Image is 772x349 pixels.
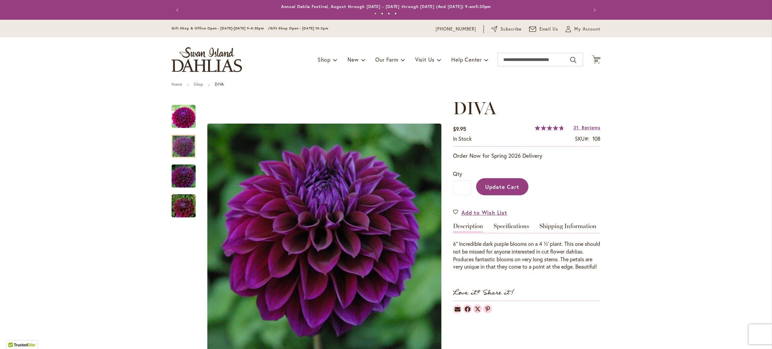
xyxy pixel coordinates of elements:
[172,3,185,17] button: Previous
[172,158,202,188] div: Diva
[215,82,224,87] strong: DIVA
[574,26,600,32] span: My Account
[172,128,202,158] div: Diva
[463,304,472,313] a: Dahlias on Facebook
[453,170,462,177] span: Qty
[436,26,476,32] a: [PHONE_NUMBER]
[491,26,522,32] a: Subscribe
[172,98,202,128] div: Diva
[483,304,492,313] a: Dahlias on Pinterest
[592,55,600,64] button: 48
[587,3,600,17] button: Next
[394,12,397,15] button: 4 of 4
[501,26,522,32] span: Subscribe
[415,56,435,63] span: Visit Us
[159,190,208,222] img: Diva
[539,223,596,233] a: Shipping Information
[566,26,600,32] button: My Account
[535,125,564,131] div: 95%
[5,325,24,344] iframe: Launch Accessibility Center
[453,152,600,160] p: Order Now for Spring 2026 Delivery
[172,26,270,30] span: Gift Shop & Office Open - [DATE]-[DATE] 9-4:30pm /
[270,26,328,30] span: Gift Shop Open - [DATE] 10-3pm
[494,223,529,233] a: Specifications
[461,209,507,216] span: Add to Wish List
[453,135,472,142] span: In stock
[375,56,398,63] span: Our Farm
[347,56,359,63] span: New
[451,56,482,63] span: Help Center
[529,26,559,32] a: Email Us
[381,12,383,15] button: 2 of 4
[172,47,242,72] a: store logo
[453,240,600,271] div: 6” Incredible dark purple blooms on a 4 ½’ plant. This one should not be missed for anyone intere...
[453,223,600,271] div: Detailed Product Info
[453,97,496,119] span: DIVA
[592,135,600,143] div: 108
[476,178,528,195] button: Update Cart
[159,160,208,192] img: Diva
[172,104,196,129] img: Diva
[573,124,578,131] span: 31
[281,4,491,9] a: Annual Dahlia Festival, August through [DATE] - [DATE] through [DATE] (And [DATE]) 9-am5:30pm
[388,12,390,15] button: 3 of 4
[575,135,589,142] strong: SKU
[318,56,331,63] span: Shop
[453,135,472,143] div: Availability
[539,26,559,32] span: Email Us
[374,12,377,15] button: 1 of 4
[172,188,196,217] div: Diva
[453,125,466,132] span: $9.95
[453,209,507,216] a: Add to Wish List
[172,82,182,87] a: Home
[453,287,514,298] strong: Love it? Share it!
[453,223,483,233] a: Description
[485,183,520,190] span: Update Cart
[573,124,600,131] a: 31 Reviews
[194,82,203,87] a: Shop
[582,124,600,131] span: Reviews
[473,304,482,313] a: Dahlias on Twitter
[594,59,599,63] span: 48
